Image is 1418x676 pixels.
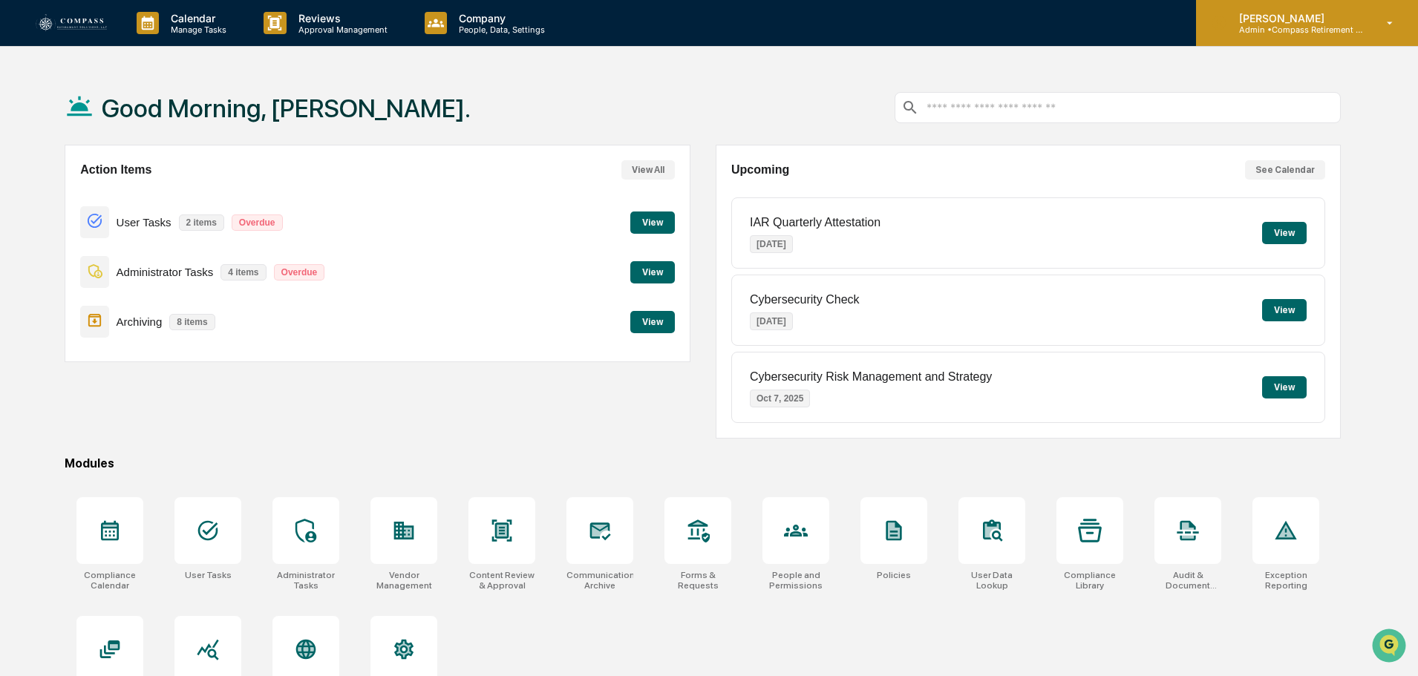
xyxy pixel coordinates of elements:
[1154,570,1221,591] div: Audit & Document Logs
[15,188,39,211] img: Tammy Steffen
[252,118,270,136] button: Start new chat
[1262,376,1307,398] button: View
[621,160,675,180] button: View All
[1227,24,1365,35] p: Admin • Compass Retirement Solutions
[232,214,283,231] p: Overdue
[148,368,180,379] span: Pylon
[287,24,395,35] p: Approval Management
[117,266,214,278] p: Administrator Tasks
[15,228,39,252] img: Tammy Steffen
[750,235,793,253] p: [DATE]
[287,12,395,24] p: Reviews
[76,570,143,591] div: Compliance Calendar
[877,570,911,580] div: Policies
[750,390,810,407] p: Oct 7, 2025
[664,570,731,591] div: Forms & Requests
[750,293,860,306] p: Cybersecurity Check
[30,332,94,347] span: Data Lookup
[1262,222,1307,244] button: View
[46,242,120,254] span: [PERSON_NAME]
[117,216,171,229] p: User Tasks
[15,333,27,345] div: 🔎
[30,303,96,318] span: Preclearance
[1245,160,1325,180] button: See Calendar
[159,12,234,24] p: Calendar
[15,114,42,140] img: 1746055101610-c473b297-6a78-478c-a979-82029cc54cd1
[230,162,270,180] button: See all
[447,12,552,24] p: Company
[762,570,829,591] div: People and Permissions
[630,311,675,333] button: View
[1227,12,1365,24] p: [PERSON_NAME]
[80,163,151,177] h2: Action Items
[566,570,633,591] div: Communications Archive
[117,315,163,328] p: Archiving
[1370,627,1411,667] iframe: Open customer support
[630,264,675,278] a: View
[630,261,675,283] button: View
[123,202,128,214] span: •
[272,570,339,591] div: Administrator Tasks
[15,165,99,177] div: Past conversations
[102,298,190,324] a: 🗄️Attestations
[31,114,58,140] img: 8933085812038_c878075ebb4cc5468115_72.jpg
[15,305,27,317] div: 🖐️
[1252,570,1319,591] div: Exception Reporting
[105,367,180,379] a: Powered byPylon
[159,24,234,35] p: Manage Tasks
[131,202,162,214] span: [DATE]
[447,24,552,35] p: People, Data, Settings
[750,312,793,330] p: [DATE]
[46,202,120,214] span: [PERSON_NAME]
[958,570,1025,591] div: User Data Lookup
[67,128,204,140] div: We're available if you need us!
[67,114,244,128] div: Start new chat
[36,14,107,33] img: logo
[131,242,162,254] span: [DATE]
[9,326,99,352] a: 🔎Data Lookup
[179,214,224,231] p: 2 items
[468,570,535,591] div: Content Review & Approval
[370,570,437,591] div: Vendor Management
[630,211,675,234] button: View
[9,298,102,324] a: 🖐️Preclearance
[1262,299,1307,321] button: View
[108,305,120,317] div: 🗄️
[731,163,789,177] h2: Upcoming
[65,456,1341,470] div: Modules
[220,264,266,280] p: 4 items
[750,216,880,229] p: IAR Quarterly Attestation
[630,214,675,229] a: View
[185,570,232,580] div: User Tasks
[630,314,675,328] a: View
[123,242,128,254] span: •
[169,314,215,330] p: 8 items
[122,303,184,318] span: Attestations
[102,93,471,123] h1: Good Morning, [PERSON_NAME].
[15,31,270,55] p: How can we help?
[1056,570,1123,591] div: Compliance Library
[274,264,325,280] p: Overdue
[750,370,992,384] p: Cybersecurity Risk Management and Strategy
